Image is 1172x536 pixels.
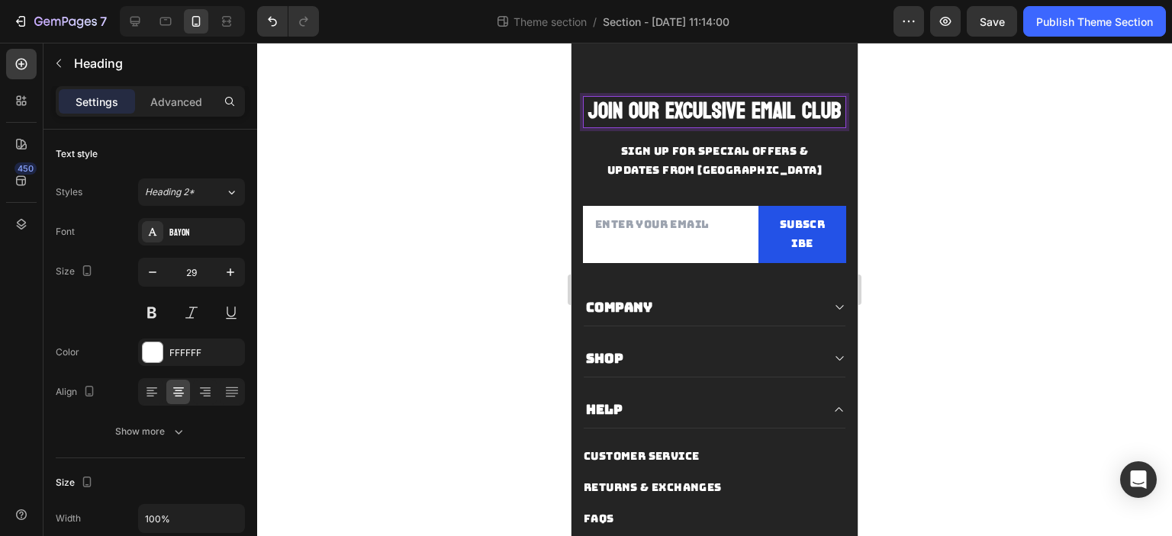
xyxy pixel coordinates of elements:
span: Heading 2* [145,185,195,199]
div: Size [56,262,96,282]
div: Show more [115,424,186,439]
p: Heading [74,54,239,72]
div: Bayon [169,226,241,239]
p: 7 [100,12,107,30]
span: Save [980,15,1005,28]
div: Undo/Redo [257,6,319,37]
div: Styles [56,185,82,199]
button: Heading 2* [138,178,245,206]
div: 450 [14,162,37,175]
button: Publish Theme Section [1023,6,1166,37]
div: Align [56,382,98,403]
div: Open Intercom Messenger [1120,461,1157,498]
span: Section - [DATE] 11:14:00 [603,14,729,30]
div: Width [56,512,81,525]
p: Settings [76,94,118,110]
p: Advanced [150,94,202,110]
span: / [593,14,597,30]
button: 7 [6,6,114,37]
div: Text style [56,147,98,161]
input: Auto [139,505,244,532]
div: Font [56,225,75,239]
button: Show more [56,418,245,445]
iframe: To enrich screen reader interactions, please activate Accessibility in Grammarly extension settings [572,43,858,536]
div: Publish Theme Section [1036,14,1153,30]
div: Size [56,473,96,493]
button: Save [967,6,1017,37]
span: Theme section [510,14,590,30]
div: FFFFFF [169,346,241,360]
div: Color [56,345,79,359]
